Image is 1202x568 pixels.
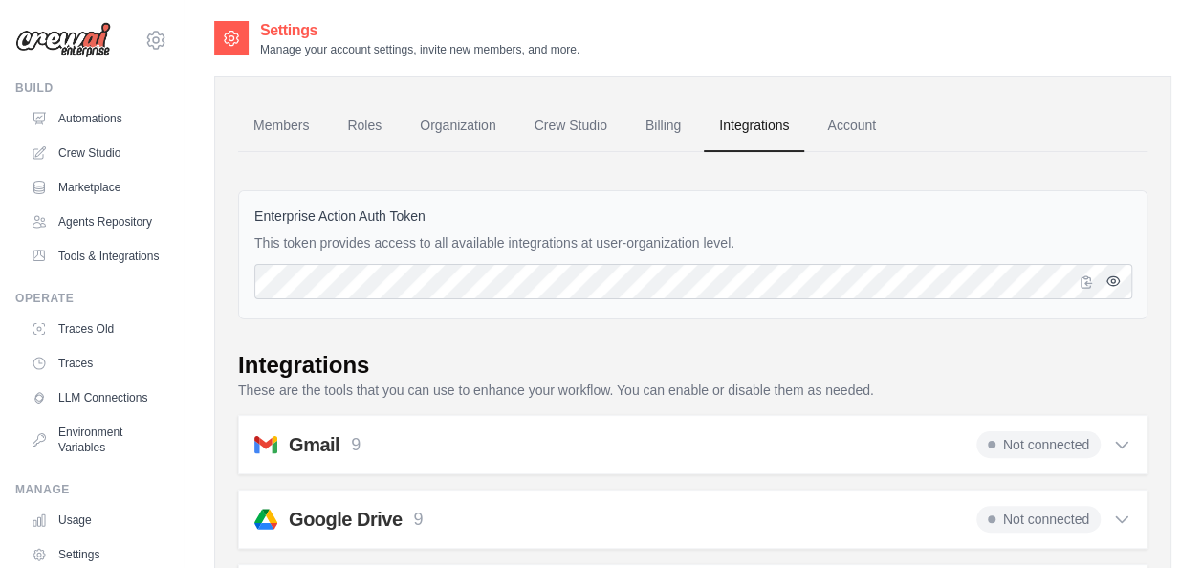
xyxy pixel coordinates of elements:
[976,431,1101,458] span: Not connected
[630,100,696,152] a: Billing
[704,100,804,152] a: Integrations
[23,172,167,203] a: Marketplace
[254,433,277,456] img: gmail.svg
[260,42,579,57] p: Manage your account settings, invite new members, and more.
[260,19,579,42] h2: Settings
[23,382,167,413] a: LLM Connections
[238,350,369,381] div: Integrations
[404,100,511,152] a: Organization
[23,241,167,272] a: Tools & Integrations
[23,348,167,379] a: Traces
[238,100,324,152] a: Members
[15,291,167,306] div: Operate
[23,314,167,344] a: Traces Old
[15,80,167,96] div: Build
[254,207,1131,226] label: Enterprise Action Auth Token
[332,100,397,152] a: Roles
[23,207,167,237] a: Agents Repository
[812,100,891,152] a: Account
[351,432,361,458] p: 9
[238,381,1147,400] p: These are the tools that you can use to enhance your workflow. You can enable or disable them as ...
[23,138,167,168] a: Crew Studio
[254,508,277,531] img: googledrive.svg
[23,417,167,463] a: Environment Variables
[15,22,111,58] img: Logo
[254,233,1131,252] p: This token provides access to all available integrations at user-organization level.
[519,100,623,152] a: Crew Studio
[23,505,167,535] a: Usage
[289,506,402,533] h2: Google Drive
[289,431,339,458] h2: Gmail
[976,506,1101,533] span: Not connected
[15,482,167,497] div: Manage
[413,507,423,533] p: 9
[23,103,167,134] a: Automations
